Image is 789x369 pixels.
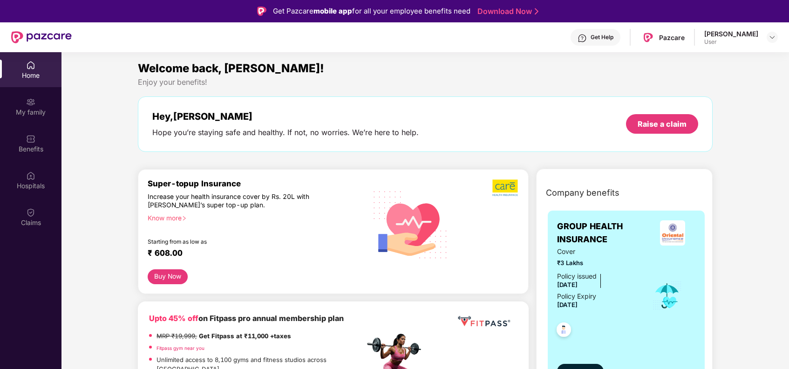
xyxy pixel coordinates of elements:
[578,34,587,43] img: svg+xml;base64,PHN2ZyBpZD0iSGVscC0zMngzMiIgeG1sbnM9Imh0dHA6Ly93d3cudzMub3JnLzIwMDAvc3ZnIiB3aWR0aD...
[149,314,198,323] b: Upto 45% off
[26,97,35,107] img: svg+xml;base64,PHN2ZyB3aWR0aD0iMjAiIGhlaWdodD0iMjAiIHZpZXdCb3g9IjAgMCAyMCAyMCIgZmlsbD0ibm9uZSIgeG...
[591,34,613,41] div: Get Help
[492,179,519,197] img: b5dec4f62d2307b9de63beb79f102df3.png
[557,281,578,288] span: [DATE]
[148,192,324,210] div: Increase your health insurance cover by Rs. 20L with [PERSON_NAME]’s super top-up plan.
[149,314,344,323] b: on Fitpass pro annual membership plan
[148,238,325,245] div: Starting from as low as
[557,246,639,257] span: Cover
[26,61,35,70] img: svg+xml;base64,PHN2ZyBpZD0iSG9tZSIgeG1sbnM9Imh0dHA6Ly93d3cudzMub3JnLzIwMDAvc3ZnIiB3aWR0aD0iMjAiIG...
[769,34,776,41] img: svg+xml;base64,PHN2ZyBpZD0iRHJvcGRvd24tMzJ4MzIiIHhtbG5zPSJodHRwOi8vd3d3LnczLm9yZy8yMDAwL3N2ZyIgd2...
[156,345,204,351] a: Fitpass gym near you
[456,313,512,330] img: fppp.png
[313,7,352,15] strong: mobile app
[148,269,188,284] button: Buy Now
[148,248,355,260] div: ₹ 608.00
[138,61,324,75] span: Welcome back, [PERSON_NAME]!
[638,119,687,129] div: Raise a claim
[477,7,536,16] a: Download Now
[660,220,685,246] img: insurerLogo
[557,301,578,308] span: [DATE]
[704,29,758,38] div: [PERSON_NAME]
[557,220,650,246] span: GROUP HEALTH INSURANCE
[152,128,419,137] div: Hope you’re staying safe and healthy. If not, no worries. We’re here to help.
[148,179,364,188] div: Super-topup Insurance
[546,186,619,199] span: Company benefits
[26,208,35,217] img: svg+xml;base64,PHN2ZyBpZD0iQ2xhaW0iIHhtbG5zPSJodHRwOi8vd3d3LnczLm9yZy8yMDAwL3N2ZyIgd2lkdGg9IjIwIi...
[557,258,639,268] span: ₹3 Lakhs
[535,7,538,16] img: Stroke
[659,33,685,42] div: Pazcare
[138,77,712,87] div: Enjoy your benefits!
[26,134,35,143] img: svg+xml;base64,PHN2ZyBpZD0iQmVuZWZpdHMiIHhtbG5zPSJodHRwOi8vd3d3LnczLm9yZy8yMDAwL3N2ZyIgd2lkdGg9Ij...
[652,280,682,311] img: icon
[557,291,596,301] div: Policy Expiry
[552,320,575,342] img: svg+xml;base64,PHN2ZyB4bWxucz0iaHR0cDovL3d3dy53My5vcmcvMjAwMC9zdmciIHdpZHRoPSI0OC45NDMiIGhlaWdodD...
[366,179,455,269] img: svg+xml;base64,PHN2ZyB4bWxucz0iaHR0cDovL3d3dy53My5vcmcvMjAwMC9zdmciIHhtbG5zOnhsaW5rPSJodHRwOi8vd3...
[156,332,197,340] del: MRP ₹19,999,
[11,31,72,43] img: New Pazcare Logo
[273,6,470,17] div: Get Pazcare for all your employee benefits need
[182,216,187,221] span: right
[152,111,419,122] div: Hey, [PERSON_NAME]
[557,271,597,281] div: Policy issued
[148,214,359,220] div: Know more
[641,31,655,44] img: Pazcare_Logo.png
[26,171,35,180] img: svg+xml;base64,PHN2ZyBpZD0iSG9zcGl0YWxzIiB4bWxucz0iaHR0cDovL3d3dy53My5vcmcvMjAwMC9zdmciIHdpZHRoPS...
[257,7,266,16] img: Logo
[704,38,758,46] div: User
[199,332,291,340] strong: Get Fitpass at ₹11,000 +taxes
